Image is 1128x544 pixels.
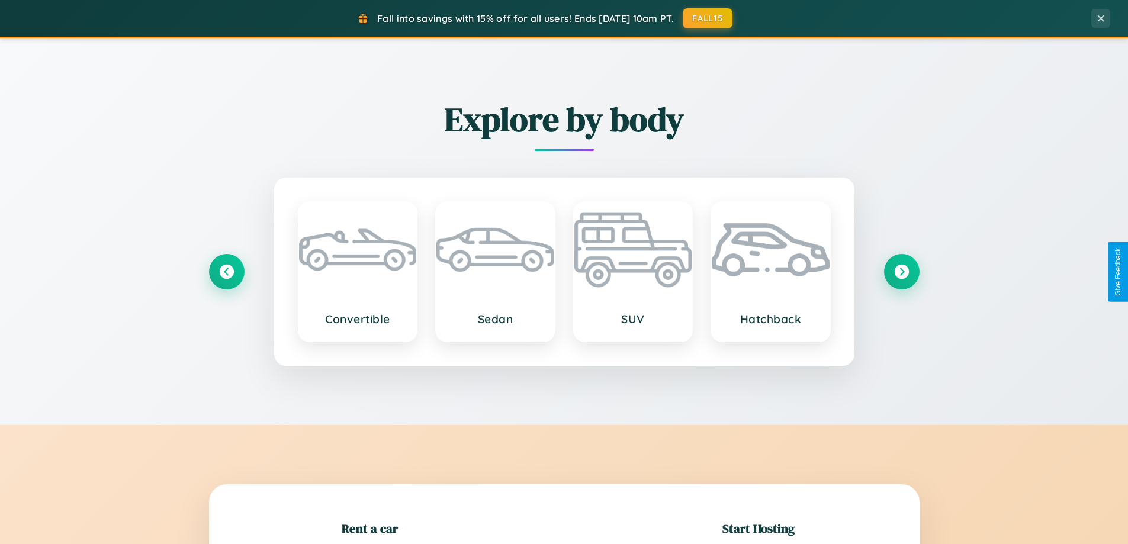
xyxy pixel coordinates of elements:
[209,96,920,142] h2: Explore by body
[377,12,674,24] span: Fall into savings with 15% off for all users! Ends [DATE] 10am PT.
[722,520,795,537] h2: Start Hosting
[724,312,818,326] h3: Hatchback
[586,312,680,326] h3: SUV
[683,8,732,28] button: FALL15
[448,312,542,326] h3: Sedan
[311,312,405,326] h3: Convertible
[342,520,398,537] h2: Rent a car
[1114,248,1122,296] div: Give Feedback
